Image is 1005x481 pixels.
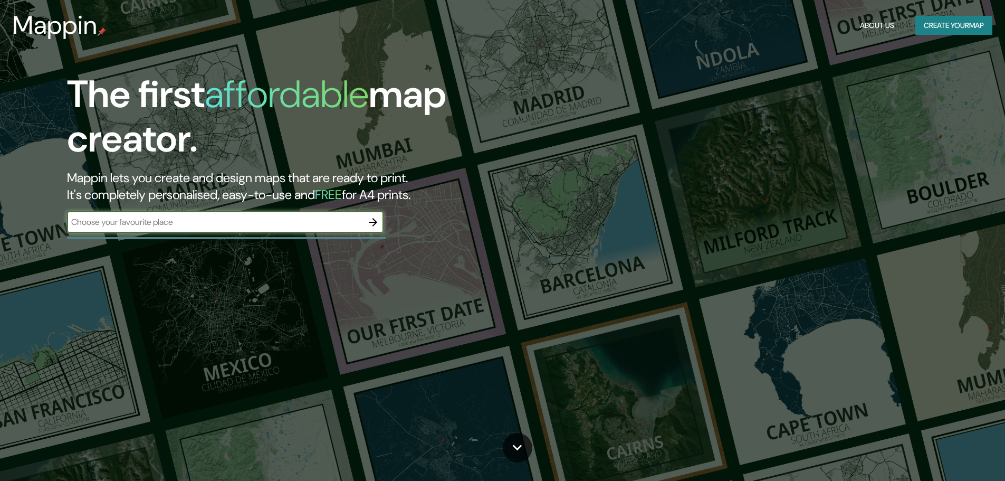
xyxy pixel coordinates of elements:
[67,216,362,228] input: Choose your favourite place
[67,72,570,169] h1: The first map creator.
[315,186,342,203] h5: FREE
[98,27,106,36] img: mappin-pin
[13,11,98,40] h3: Mappin
[915,16,992,35] button: Create yourmap
[205,70,369,119] h1: affordable
[67,169,570,203] h2: Mappin lets you create and design maps that are ready to print. It's completely personalised, eas...
[856,16,898,35] button: About Us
